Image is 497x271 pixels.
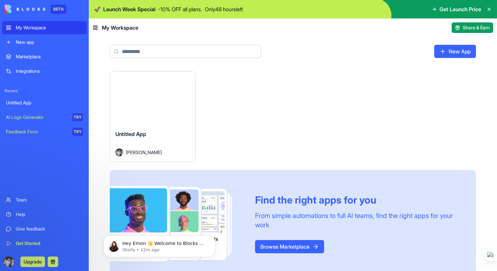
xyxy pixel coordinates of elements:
a: Feedback FormTRY [2,125,87,138]
a: Untitled AppAvatar[PERSON_NAME] [110,71,196,162]
img: Avatar [115,149,123,156]
a: Team [2,193,87,206]
span: Recent [2,88,87,94]
img: ACg8ocL-xyurHJLVvxBQ-Ip54tQqDmPl9g0hLi7gd3vV2BJZwp1QePqf=s96-c [3,257,14,267]
div: Get Started [16,240,83,247]
a: Give feedback [2,222,87,235]
span: Untitled App [115,131,146,137]
span: My Workspace [102,24,138,32]
a: New App [434,45,476,58]
div: My Workspace [16,24,83,31]
div: New app [16,39,83,45]
button: Share & Earn [452,22,493,33]
div: From simple automations to full AI teams, find the right apps for your work [255,211,460,230]
button: Upgrade [20,257,45,267]
div: TRY [72,113,83,121]
span: Share & Earn [463,24,490,31]
div: Help [16,211,83,218]
a: Browse Marketplace [255,240,324,253]
div: Find the right apps for you [255,194,460,206]
a: My Workspace [2,21,87,34]
a: BETA [5,5,66,14]
a: Help [2,208,87,221]
img: Frame_181_egmpey.png [110,186,245,261]
div: BETA [51,5,66,14]
img: logo [5,5,45,14]
span: [PERSON_NAME] [126,149,162,156]
span: Get Launch Price [439,5,481,13]
span: Launch Week Special [103,5,155,13]
a: AI Logo GeneratorTRY [2,111,87,124]
div: AI Logo Generator [6,114,68,121]
a: Integrations [2,65,87,78]
div: TRY [72,128,83,136]
div: Marketplace [16,53,83,60]
p: - 10 % OFF all plans. [158,5,202,13]
div: Untitled App [6,99,83,106]
a: Upgrade [20,258,45,265]
a: New app [2,36,87,49]
span: 🚀 [94,5,101,13]
div: Team [16,197,83,203]
div: Give feedback [16,226,83,232]
div: Integrations [16,68,83,74]
a: Get Started [2,237,87,250]
a: Untitled App [2,96,87,109]
p: Only 48 hours left [205,5,243,13]
iframe: Intercom notifications message [94,222,225,268]
div: Feedback Form [6,128,68,135]
a: Marketplace [2,50,87,63]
